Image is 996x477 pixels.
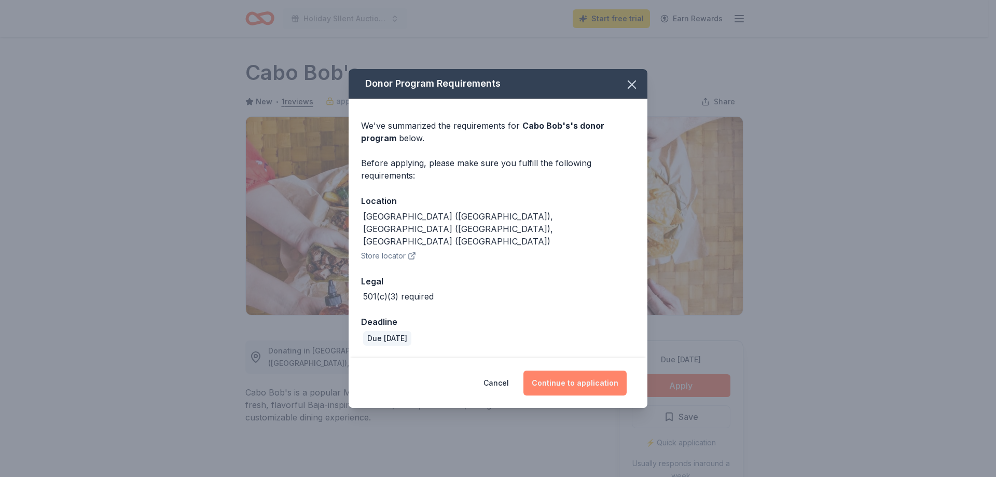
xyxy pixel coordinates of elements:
[361,250,416,262] button: Store locator
[349,69,647,99] div: Donor Program Requirements
[523,371,627,396] button: Continue to application
[361,119,635,144] div: We've summarized the requirements for below.
[361,194,635,208] div: Location
[361,275,635,288] div: Legal
[363,331,411,346] div: Due [DATE]
[361,315,635,329] div: Deadline
[483,371,509,396] button: Cancel
[361,157,635,182] div: Before applying, please make sure you fulfill the following requirements:
[363,210,635,248] div: [GEOGRAPHIC_DATA] ([GEOGRAPHIC_DATA]), [GEOGRAPHIC_DATA] ([GEOGRAPHIC_DATA]), [GEOGRAPHIC_DATA] (...
[363,290,434,303] div: 501(c)(3) required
